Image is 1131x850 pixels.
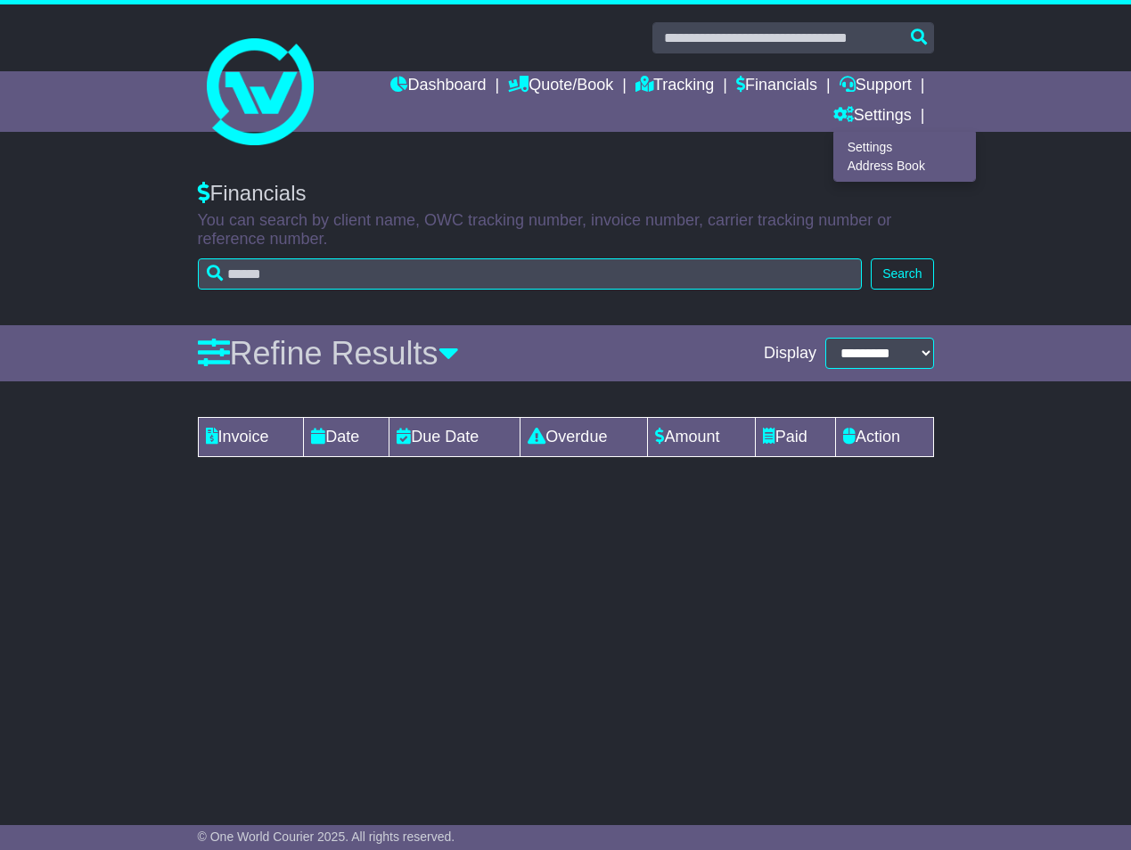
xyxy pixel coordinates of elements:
[764,344,816,364] span: Display
[198,830,455,844] span: © One World Courier 2025. All rights reserved.
[840,71,912,102] a: Support
[736,71,817,102] a: Financials
[304,418,389,457] td: Date
[390,71,486,102] a: Dashboard
[508,71,613,102] a: Quote/Book
[520,418,648,457] td: Overdue
[755,418,835,457] td: Paid
[389,418,520,457] td: Due Date
[198,335,459,372] a: Refine Results
[635,71,714,102] a: Tracking
[834,137,975,157] a: Settings
[833,102,912,132] a: Settings
[648,418,755,457] td: Amount
[871,258,933,290] button: Search
[833,132,976,182] div: Quote/Book
[198,418,304,457] td: Invoice
[198,211,934,249] p: You can search by client name, OWC tracking number, invoice number, carrier tracking number or re...
[198,181,934,207] div: Financials
[834,157,975,176] a: Address Book
[836,418,933,457] td: Action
